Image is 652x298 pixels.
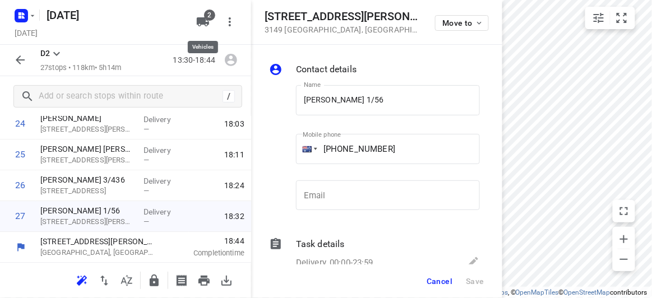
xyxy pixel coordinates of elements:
[170,274,193,285] span: Print shipping labels
[144,114,185,125] p: Delivery
[16,211,26,221] div: 27
[516,288,559,296] a: OpenMapTiles
[16,149,26,160] div: 25
[144,175,185,187] p: Delivery
[296,63,357,76] p: Contact details
[144,187,149,195] span: —
[466,255,480,269] svg: Edit
[435,15,489,31] button: Move to
[115,274,138,285] span: Sort by time window
[219,11,241,33] button: More
[93,274,115,285] span: Reverse route
[143,269,165,292] button: Lock route
[442,18,484,27] span: Move to
[204,10,215,21] span: 2
[224,118,244,129] span: 18:03
[296,238,345,251] p: Task details
[408,288,648,296] li: © 2025 , © , © © contributors
[39,88,223,105] input: Add or search stops within route
[16,180,26,190] div: 26
[16,118,26,129] div: 24
[40,48,50,59] p: D2
[296,257,373,269] p: Delivery, 00:00-23:59
[40,174,135,185] p: [PERSON_NAME] 3/436
[296,134,480,164] input: 1 (702) 123-4567
[144,125,149,133] span: —
[265,10,422,23] h5: [STREET_ADDRESS][PERSON_NAME]
[71,274,93,285] span: Reoptimize route
[40,155,135,166] p: 16 Obrien Crescent, Blackburn South
[40,236,157,247] p: [STREET_ADDRESS][PERSON_NAME]
[422,271,457,291] button: Cancel
[224,180,244,191] span: 18:24
[269,238,480,271] div: Task detailsDelivery, 00:00-23:59
[611,7,633,29] button: Fit zoom
[170,235,244,246] span: 18:44
[269,63,480,78] div: Contact details
[588,7,610,29] button: Map settings
[220,54,242,65] span: Assign driver
[40,247,157,258] p: [GEOGRAPHIC_DATA], [GEOGRAPHIC_DATA]
[144,217,149,226] span: —
[10,26,42,39] h5: Project date
[265,25,422,34] p: 3149 [GEOGRAPHIC_DATA] , [GEOGRAPHIC_DATA]
[224,211,244,222] span: 18:32
[585,7,635,29] div: small contained button group
[40,185,135,197] p: 436 High Street Road, Mount Waverley
[223,90,235,103] div: /
[170,248,244,259] p: Completion time
[224,149,244,160] span: 18:11
[296,134,317,164] div: Australia: + 61
[42,6,187,24] h5: Rename
[144,206,185,217] p: Delivery
[192,11,214,33] button: 2
[40,63,121,73] p: 27 stops • 118km • 5h14m
[40,143,135,155] p: [PERSON_NAME] [PERSON_NAME]
[40,124,135,135] p: [STREET_ADDRESS][PERSON_NAME]
[427,277,452,286] span: Cancel
[144,145,185,156] p: Delivery
[564,288,611,296] a: OpenStreetMap
[215,274,238,285] span: Download route
[303,132,341,138] label: Mobile phone
[193,274,215,285] span: Print route
[173,54,220,66] p: 13:30-18:44
[40,216,135,227] p: 56 Albert Street, Mount Waverley
[144,156,149,164] span: —
[40,113,135,124] p: [PERSON_NAME]
[40,205,135,216] p: [PERSON_NAME] 1/56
